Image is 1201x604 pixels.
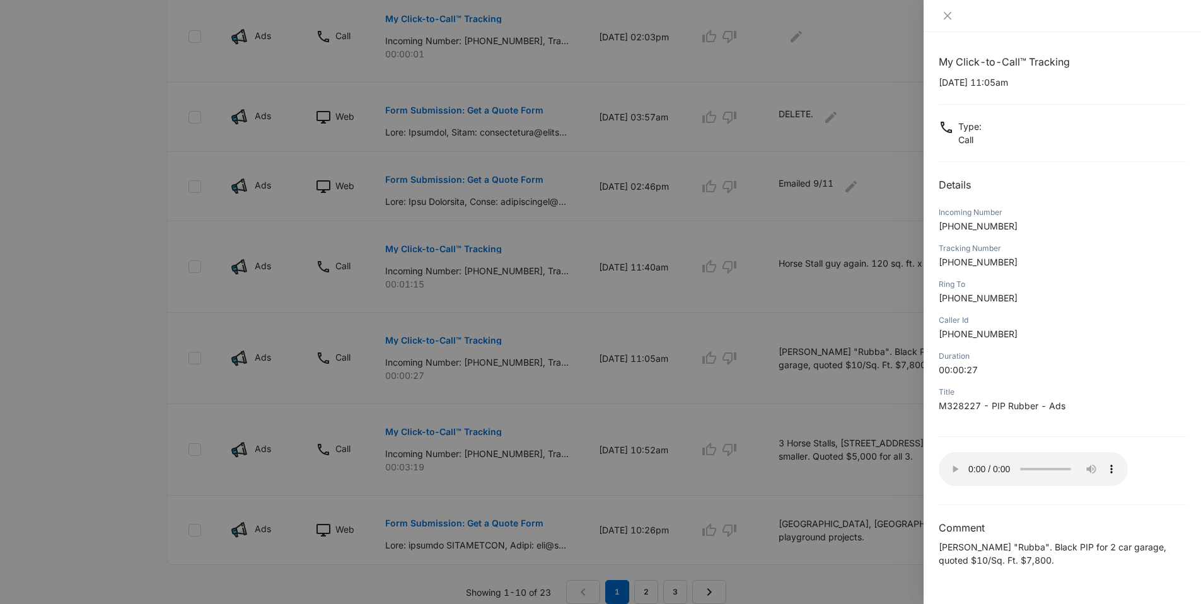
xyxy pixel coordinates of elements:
[939,257,1018,267] span: [PHONE_NUMBER]
[939,76,1186,89] p: [DATE] 11:05am
[939,328,1018,339] span: [PHONE_NUMBER]
[958,133,982,146] p: Call
[939,293,1018,303] span: [PHONE_NUMBER]
[939,452,1128,486] audio: Your browser does not support the audio tag.
[939,177,1186,192] h2: Details
[958,120,982,133] p: Type :
[943,11,953,21] span: close
[939,221,1018,231] span: [PHONE_NUMBER]
[939,54,1186,69] h1: My Click-to-Call™ Tracking
[939,315,1186,326] div: Caller Id
[939,243,1186,254] div: Tracking Number
[939,207,1186,218] div: Incoming Number
[939,386,1186,398] div: Title
[939,364,978,375] span: 00:00:27
[939,10,956,21] button: Close
[939,520,1186,535] h3: Comment
[939,400,1065,411] span: M328227 - PIP Rubber - Ads
[939,351,1186,362] div: Duration
[939,540,1186,567] p: [PERSON_NAME] "Rubba". Black PIP for 2 car garage, quoted $10/Sq. Ft. $7,800.
[939,279,1186,290] div: Ring To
